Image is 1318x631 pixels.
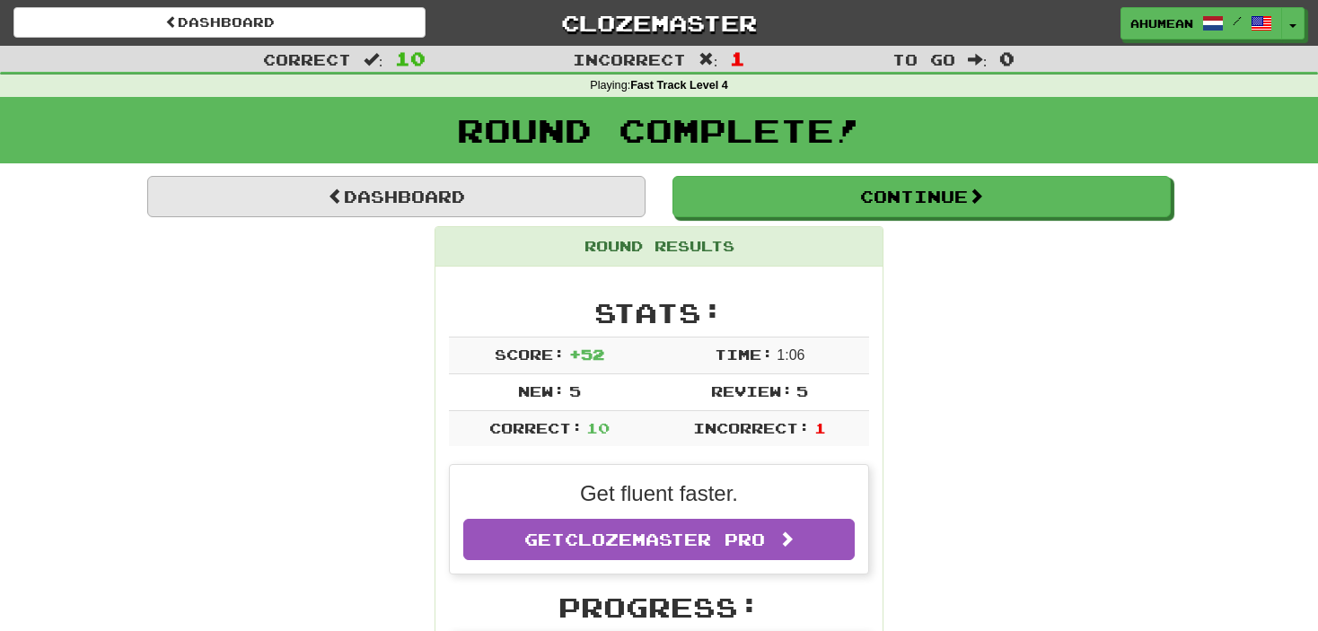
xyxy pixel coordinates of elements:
[364,52,383,67] span: :
[672,176,1171,217] button: Continue
[1120,7,1282,39] a: AHumean /
[147,176,646,217] a: Dashboard
[730,48,745,69] span: 1
[449,298,869,328] h2: Stats:
[892,50,955,68] span: To go
[796,382,808,399] span: 5
[395,48,426,69] span: 10
[449,592,869,622] h2: Progress:
[13,7,426,38] a: Dashboard
[777,347,804,363] span: 1 : 0 6
[1130,15,1193,31] span: AHumean
[693,419,810,436] span: Incorrect:
[453,7,865,39] a: Clozemaster
[711,382,793,399] span: Review:
[999,48,1015,69] span: 0
[1233,14,1242,27] span: /
[814,419,826,436] span: 1
[463,519,855,560] a: GetClozemaster Pro
[6,112,1312,148] h1: Round Complete!
[489,419,583,436] span: Correct:
[586,419,610,436] span: 10
[968,52,988,67] span: :
[495,346,565,363] span: Score:
[263,50,351,68] span: Correct
[463,478,855,509] p: Get fluent faster.
[435,227,883,267] div: Round Results
[715,346,773,363] span: Time:
[569,382,581,399] span: 5
[699,52,718,67] span: :
[518,382,565,399] span: New:
[565,530,765,549] span: Clozemaster Pro
[630,79,728,92] strong: Fast Track Level 4
[569,346,604,363] span: + 52
[573,50,686,68] span: Incorrect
